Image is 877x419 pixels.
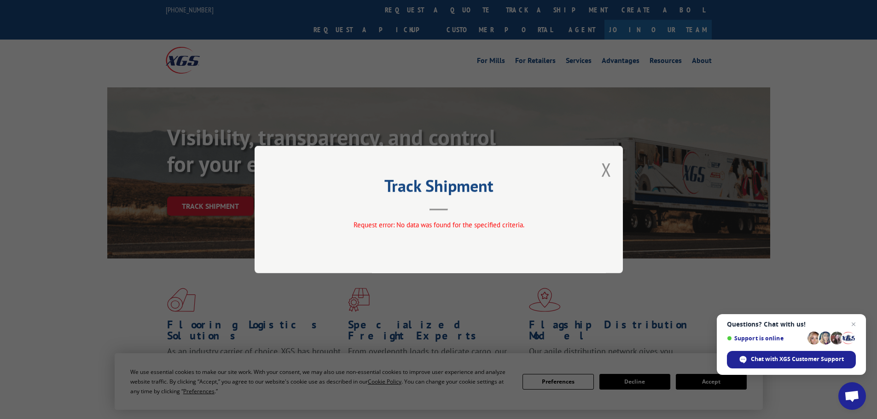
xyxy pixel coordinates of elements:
h2: Track Shipment [301,179,577,197]
span: Request error: No data was found for the specified criteria. [353,220,524,229]
button: Close modal [601,157,611,182]
span: Support is online [727,335,804,342]
span: Chat with XGS Customer Support [751,355,844,363]
span: Close chat [848,319,859,330]
div: Chat with XGS Customer Support [727,351,856,368]
div: Open chat [838,382,866,410]
span: Questions? Chat with us! [727,321,856,328]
